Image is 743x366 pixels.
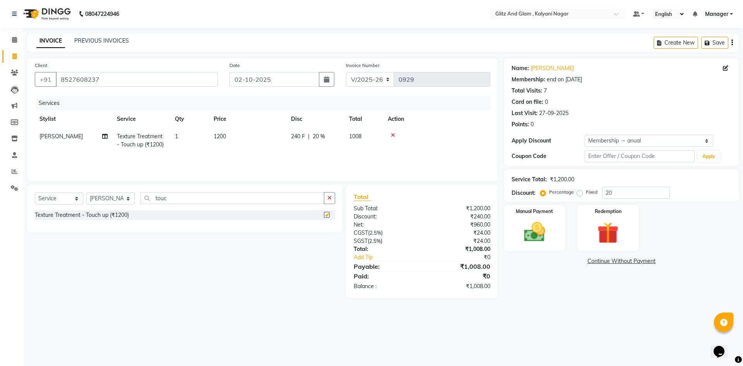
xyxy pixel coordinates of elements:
label: Fixed [586,189,597,196]
label: Client [35,62,47,69]
label: Redemption [595,208,621,215]
div: Total Visits: [512,87,542,95]
div: Apply Discount [512,137,585,145]
a: [PERSON_NAME] [531,64,574,72]
div: ( ) [348,237,422,245]
div: 7 [544,87,547,95]
div: 0 [545,98,548,106]
div: ₹0 [434,253,496,261]
button: +91 [35,72,56,87]
th: Price [209,110,286,128]
div: ₹960.00 [422,221,496,229]
div: ₹24.00 [422,229,496,237]
div: Services [36,96,496,110]
div: Card on file: [512,98,543,106]
a: Continue Without Payment [505,257,738,265]
div: Payable: [348,262,422,271]
span: 240 F [291,132,305,141]
span: CGST [354,229,368,236]
div: ₹1,200.00 [422,204,496,213]
iframe: chat widget [710,335,735,358]
input: Search or Scan [140,192,324,204]
span: | [308,132,310,141]
span: 2.5% [370,230,381,236]
div: Service Total: [512,175,547,184]
div: Paid: [348,271,422,281]
input: Search by Name/Mobile/Email/Code [56,72,218,87]
span: 2.5% [369,238,381,244]
div: Name: [512,64,529,72]
div: Discount: [512,189,536,197]
div: ₹240.00 [422,213,496,221]
div: end on [DATE] [547,76,582,84]
th: Disc [286,110,344,128]
div: ₹1,008.00 [422,262,496,271]
div: Coupon Code [512,152,585,160]
label: Invoice Number [346,62,380,69]
th: Action [383,110,490,128]
div: Net: [348,221,422,229]
div: Membership: [512,76,545,84]
div: Discount: [348,213,422,221]
th: Total [344,110,383,128]
div: Balance : [348,282,422,290]
div: Sub Total: [348,204,422,213]
label: Manual Payment [516,208,553,215]
span: Texture Treatment - Touch up (₹1200) [117,133,164,148]
div: Points: [512,120,529,129]
span: 20 % [313,132,325,141]
div: Last Visit: [512,109,538,117]
span: 1 [175,133,178,140]
th: Stylist [35,110,112,128]
div: ₹1,008.00 [422,245,496,253]
span: Manager [705,10,728,18]
div: ₹0 [422,271,496,281]
b: 08047224946 [85,3,119,25]
span: SGST [354,237,368,244]
img: _cash.svg [517,220,552,244]
span: 1008 [349,133,361,140]
div: ₹24.00 [422,237,496,245]
th: Qty [170,110,209,128]
div: 0 [531,120,534,129]
img: _gift.svg [591,220,625,246]
a: PREVIOUS INVOICES [74,37,129,44]
a: Add Tip [348,253,434,261]
span: Total [354,193,371,201]
th: Service [112,110,170,128]
div: ( ) [348,229,422,237]
div: Total: [348,245,422,253]
div: ₹1,200.00 [550,175,574,184]
span: [PERSON_NAME] [39,133,83,140]
div: Texture Treatment - Touch up (₹1200) [35,211,129,219]
label: Percentage [549,189,574,196]
img: logo [20,3,73,25]
input: Enter Offer / Coupon Code [585,150,695,162]
button: Create New [654,37,698,49]
label: Date [229,62,240,69]
span: 1200 [214,133,226,140]
div: ₹1,008.00 [422,282,496,290]
button: Apply [698,151,720,162]
div: 27-09-2025 [539,109,568,117]
a: INVOICE [36,34,65,48]
button: Save [701,37,728,49]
